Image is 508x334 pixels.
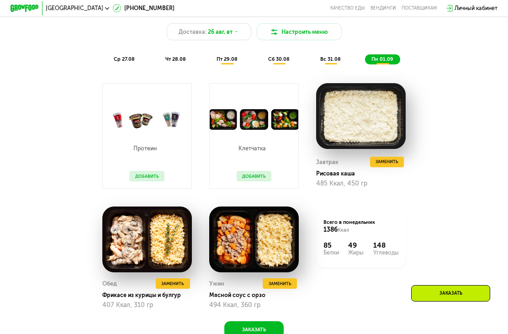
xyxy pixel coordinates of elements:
[179,28,206,37] span: Доставка:
[316,170,411,177] div: Рисовая каша
[46,5,103,11] span: [GEOGRAPHIC_DATA]
[323,241,339,250] div: 85
[370,5,396,11] a: Вендинги
[323,250,339,255] div: Белки
[209,302,299,309] div: 494 Ккал, 360 гр
[209,292,304,298] div: Мясной соус с орзо
[209,278,224,289] div: Ужин
[129,146,161,151] p: Протеин
[348,250,364,255] div: Жиры
[330,5,365,11] a: Качество еды
[257,23,341,40] button: Настроить меню
[373,250,399,255] div: Углеводы
[113,4,175,13] a: [PHONE_NUMBER]
[402,5,437,11] div: поставщикам
[102,292,197,298] div: Фрикасе из курицы и булгур
[208,28,233,37] span: 26 авг, вт
[371,56,393,62] span: пн 01.09
[376,158,398,165] span: Заменить
[102,302,192,309] div: 407 Ккал, 310 гр
[338,227,349,233] span: Ккал
[316,157,339,167] div: Завтрак
[114,56,135,62] span: ср 27.08
[156,278,190,289] button: Заменить
[373,241,399,250] div: 148
[263,278,297,289] button: Заменить
[320,56,341,62] span: вс 31.08
[165,56,186,62] span: чт 28.08
[348,241,364,250] div: 49
[237,171,272,181] button: Добавить
[323,226,338,233] span: 1386
[102,278,117,289] div: Обед
[411,285,490,302] div: Заказать
[370,157,404,167] button: Заменить
[161,280,184,287] span: Заменить
[455,4,497,13] div: Личный кабинет
[323,219,399,234] div: Всего в понедельник
[316,180,406,187] div: 485 Ккал, 450 гр
[268,56,290,62] span: сб 30.08
[129,171,164,181] button: Добавить
[237,146,268,151] p: Клетчатка
[269,280,291,287] span: Заменить
[217,56,238,62] span: пт 29.08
